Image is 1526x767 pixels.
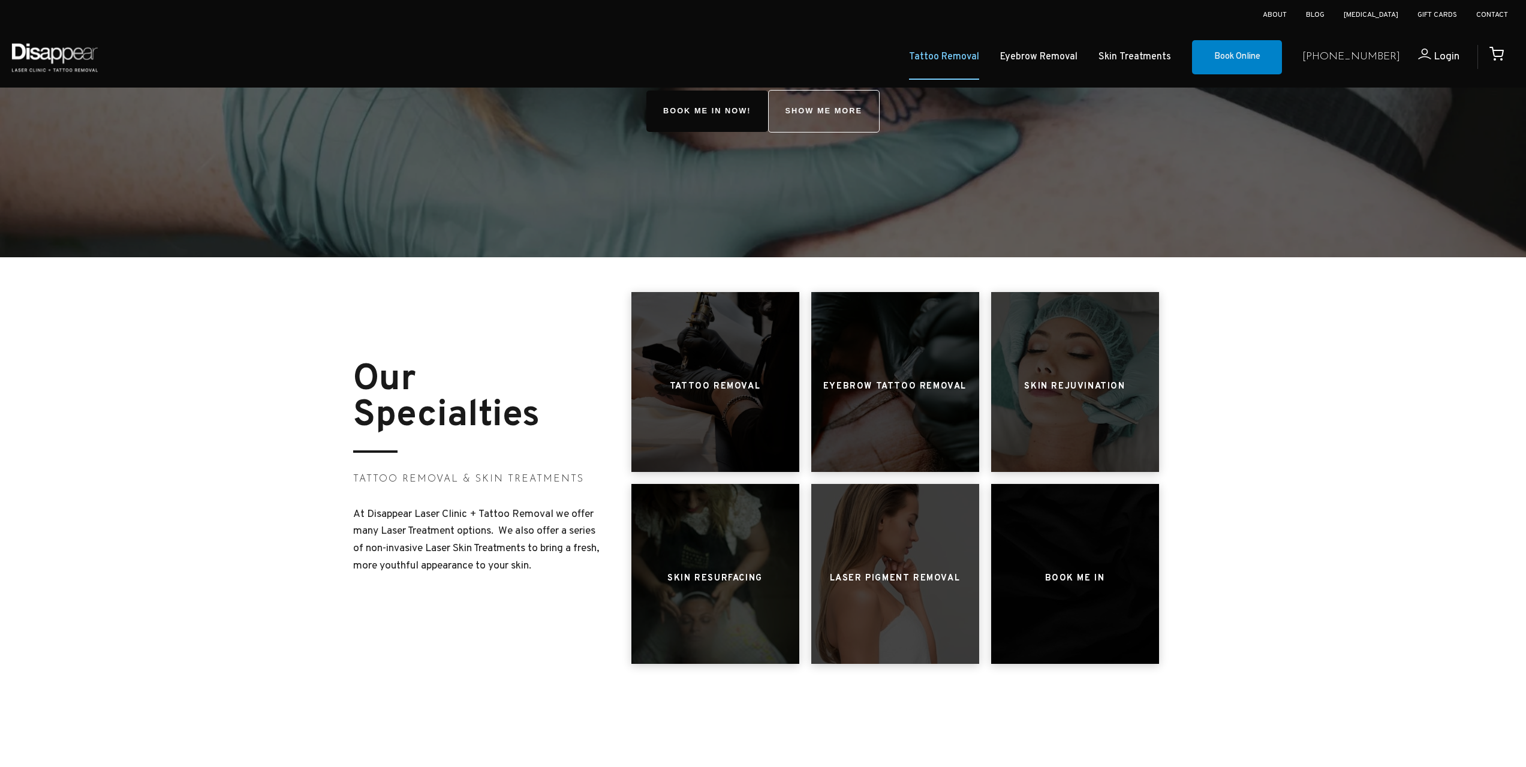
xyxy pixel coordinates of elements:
[646,91,768,132] span: Book Me In!
[1263,10,1287,20] a: About
[667,567,763,590] h3: Skin Resurfacing
[909,49,979,66] a: Tattoo Removal
[1045,567,1105,590] h3: Book ME IN
[1417,10,1457,20] a: Gift Cards
[1306,10,1325,20] a: Blog
[1098,49,1171,66] a: Skin Treatments
[768,90,880,133] a: SHOW ME MORE
[1476,10,1508,20] a: Contact
[353,472,607,487] h3: Tattoo Removal & Skin Treatments
[823,375,967,398] h3: Eyebrow Tattoo Removal
[1302,49,1400,66] a: [PHONE_NUMBER]
[1400,49,1459,66] a: Login
[1434,50,1459,64] span: Login
[353,357,540,440] strong: Our Specialties
[670,375,760,398] h3: Tattoo Removal
[1024,375,1125,398] h3: Skin Rejuvination
[830,567,961,590] h3: Laser Pigment Removal
[1000,49,1077,66] a: Eyebrow Removal
[1192,40,1282,75] a: Book Online
[1344,10,1398,20] a: [MEDICAL_DATA]
[353,506,607,575] p: At Disappear Laser Clinic + Tattoo Removal we offer many Laser Treatment options. We also offer a...
[9,36,100,79] img: Disappear - Laser Clinic and Tattoo Removal Services in Sydney, Australia
[646,91,768,132] a: BOOK ME IN NOW!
